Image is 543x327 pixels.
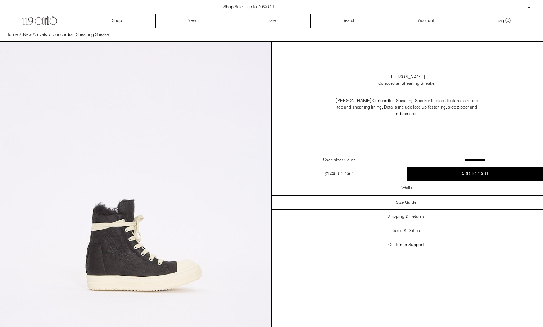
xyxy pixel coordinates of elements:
a: Sale [233,14,311,28]
a: [PERSON_NAME] [389,74,425,80]
div: $1,740.00 CAD [325,171,353,178]
span: ) [507,18,511,24]
button: Add to cart [407,167,543,181]
a: New Arrivals [23,32,47,38]
span: Add to cart [461,171,489,177]
h3: Size Guide [396,200,416,205]
a: Home [6,32,18,38]
h3: Taxes & Duties [392,229,420,234]
span: Shoe size [323,157,341,163]
h3: Customer Support [388,243,424,248]
a: Shop Sale - Up to 70% Off [223,4,274,10]
div: Concordian Shearling Sneaker [378,80,436,87]
a: New In [156,14,233,28]
h3: Shipping & Returns [387,214,425,219]
a: Shop [78,14,156,28]
a: Concordian Shearling Sneaker [53,32,110,38]
span: / [49,32,51,38]
a: Bag () [465,14,543,28]
span: 0 [507,18,509,24]
span: / [19,32,21,38]
span: / Color [341,157,355,163]
h3: Details [399,186,412,191]
p: [PERSON_NAME] Concordian Shearling Sneaker in black features a round toe and shearling lining. De... [335,94,479,121]
a: Account [388,14,465,28]
a: Search [311,14,388,28]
